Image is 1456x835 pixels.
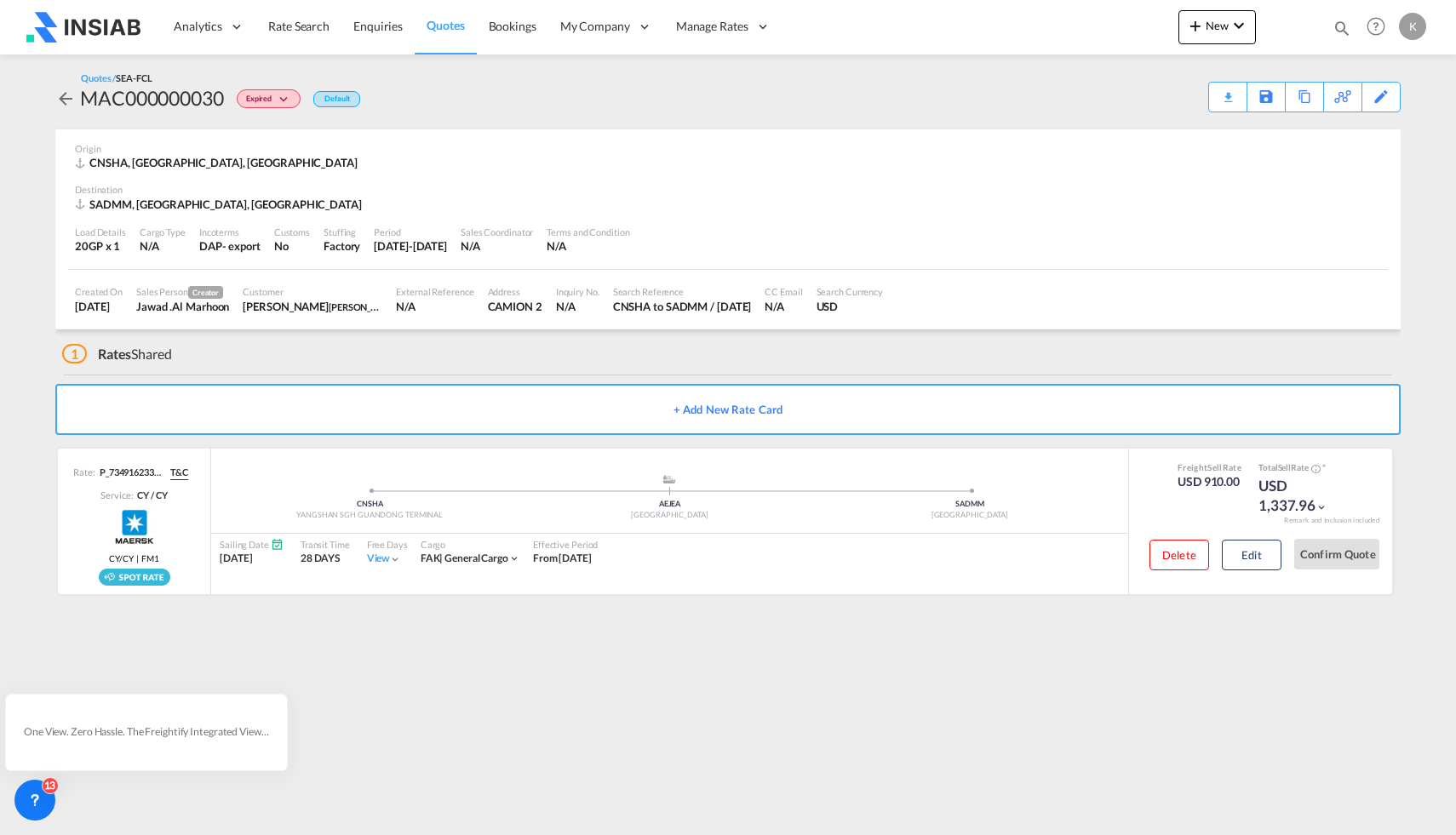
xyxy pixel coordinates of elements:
[508,552,520,564] md-icon: icon-chevron-down
[1222,540,1281,570] button: Edit
[98,346,132,362] span: Rates
[220,538,284,551] div: Sailing Date
[313,91,360,107] div: Default
[62,345,172,363] div: Shared
[81,71,152,84] div: Quotes /SEA-FCL
[817,299,884,314] div: USD
[75,183,1381,196] div: Destination
[556,285,599,298] div: Inquiry No.
[353,19,403,33] span: Enquiries
[1229,15,1249,36] md-icon: icon-chevron-down
[301,552,350,566] div: 28 DAYS
[519,499,819,510] div: AEJEA
[80,84,224,112] div: MAC000000030
[246,94,276,110] span: Expired
[237,89,301,108] div: Change Status Here
[136,299,229,314] div: Jawad .Al Marhoon
[1178,461,1241,473] div: Freight Rate
[427,18,464,32] span: Quotes
[222,238,261,254] div: - export
[116,72,152,83] span: SEA-FCL
[73,466,95,479] span: Rate:
[220,552,284,566] div: [DATE]
[268,19,330,33] span: Rate Search
[820,499,1120,510] div: SADMM
[547,226,629,238] div: Terms and Condition
[271,538,284,551] md-icon: Schedules Available
[199,238,222,254] div: DAP
[519,510,819,521] div: [GEOGRAPHIC_DATA]
[188,286,223,299] span: Creator
[461,238,533,254] div: N/A
[75,155,362,170] div: CNSHA, Shanghai, Asia Pacific
[560,18,630,35] span: My Company
[820,510,1120,521] div: [GEOGRAPHIC_DATA]
[1218,83,1238,98] div: Quote PDF is not available at this time
[1247,83,1285,112] div: Save As Template
[75,142,1381,155] div: Origin
[1316,501,1327,513] md-icon: icon-chevron-down
[1185,19,1249,32] span: New
[421,552,508,566] div: general cargo
[26,8,140,46] img: 0ea05a20c6b511ef93588b618553d863.png
[1178,10,1256,44] button: icon-plus 400-fgNewicon-chevron-down
[75,285,123,298] div: Created On
[374,238,447,254] div: 15 Sep 2025
[613,285,752,298] div: Search Reference
[533,552,592,566] div: From 15 Sep 2025
[274,238,310,254] div: No
[1271,516,1392,525] div: Remark and Inclusion included
[1258,461,1344,475] div: Total Rate
[1361,12,1390,41] span: Help
[301,538,350,551] div: Transit Time
[220,499,519,510] div: CNSHA
[396,299,473,314] div: N/A
[1321,462,1326,472] span: Subject to Remarks
[140,238,186,254] div: N/A
[136,285,229,299] div: Sales Person
[55,89,76,109] md-icon: icon-arrow-left
[461,226,533,238] div: Sales Coordinator
[55,84,80,112] div: icon-arrow-left
[765,285,802,298] div: CC Email
[488,299,542,314] div: CAMION 2
[1258,476,1344,517] div: USD 1,337.96
[556,299,599,314] div: N/A
[1185,15,1206,36] md-icon: icon-plus 400-fg
[817,285,884,298] div: Search Currency
[367,552,402,566] div: Viewicon-chevron-down
[489,19,536,33] span: Bookings
[174,18,222,35] span: Analytics
[276,95,296,105] md-icon: icon-chevron-down
[1149,540,1209,570] button: Delete
[243,285,382,298] div: Customer
[324,238,360,254] div: Factory Stuffing
[89,156,358,169] span: CNSHA, [GEOGRAPHIC_DATA], [GEOGRAPHIC_DATA]
[1399,13,1426,40] div: K
[1294,539,1379,569] button: Confirm Quote
[533,538,598,551] div: Effective Period
[396,285,473,298] div: External Reference
[109,552,134,564] span: CY/CY
[134,552,141,564] span: |
[324,226,360,238] div: Stuffing
[1218,85,1238,98] md-icon: icon-download
[99,569,170,586] img: Spot_rate_rollable_v2.png
[141,552,159,564] span: FM1
[199,226,261,238] div: Incoterms
[1309,462,1321,475] button: Spot Rates are dynamic & can fluctuate with time
[547,238,629,254] div: N/A
[99,569,170,586] div: Rollable available
[1207,462,1222,472] span: Sell
[274,226,310,238] div: Customs
[100,489,133,501] span: Service:
[1178,473,1241,490] div: USD 910.00
[220,510,519,521] div: YANGSHAN SGH GUANDONG TERMINAL
[62,344,87,363] span: 1
[1333,19,1351,37] md-icon: icon-magnify
[389,553,401,565] md-icon: icon-chevron-down
[243,299,382,314] div: Jawad Al Marhoon
[224,84,305,112] div: Change Status Here
[329,300,400,313] span: [PERSON_NAME]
